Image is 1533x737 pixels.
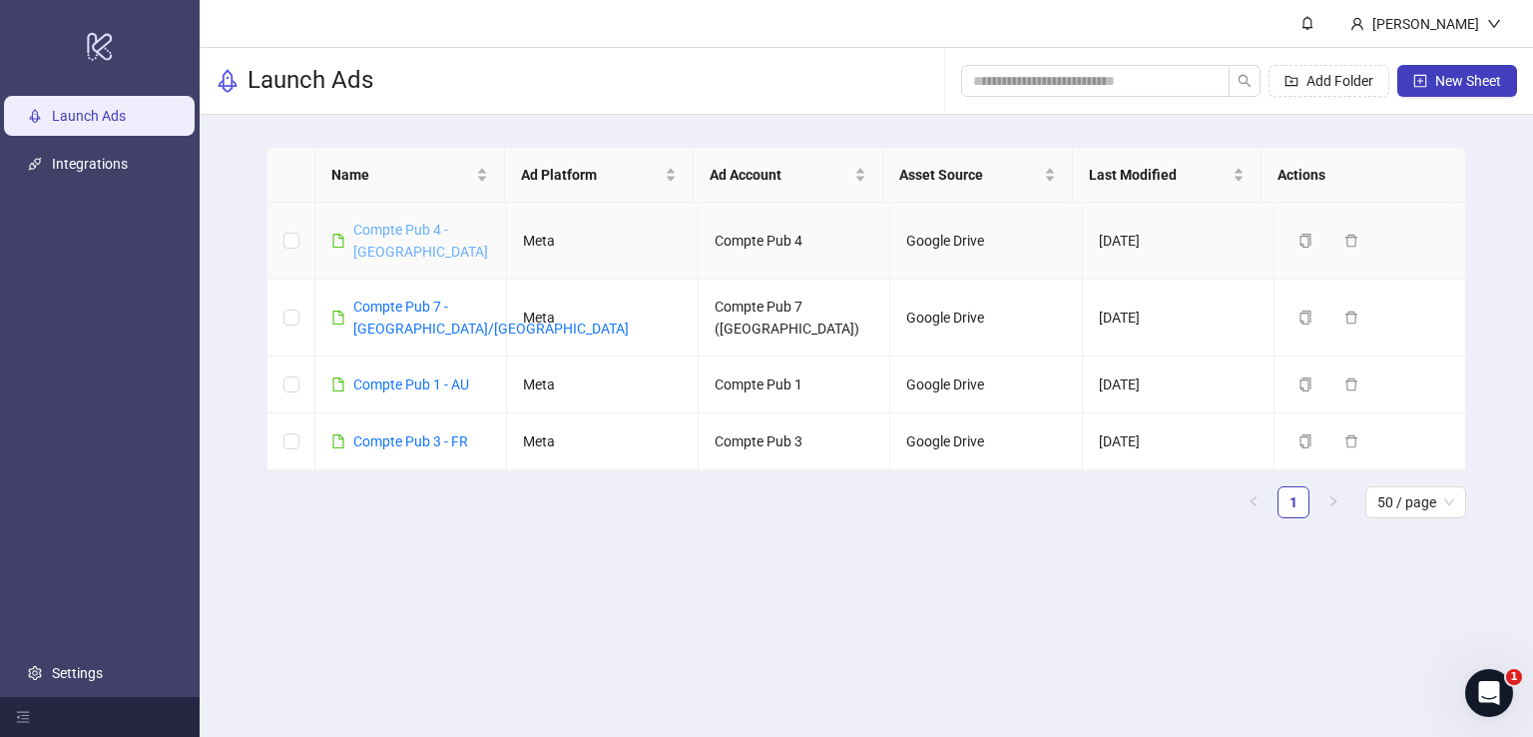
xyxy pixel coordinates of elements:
li: Previous Page [1238,486,1270,518]
span: menu-fold [16,710,30,724]
a: Compte Pub 4 - [GEOGRAPHIC_DATA] [353,222,488,260]
span: Name [331,164,472,186]
span: rocket [216,69,240,93]
span: user [1350,17,1364,31]
span: file [331,311,345,325]
td: Compte Pub 4 [699,203,890,280]
iframe: Intercom live chat [1465,669,1513,717]
span: Ad Platform [521,164,662,186]
th: Ad Account [694,148,883,203]
a: Settings [52,665,103,681]
span: delete [1344,434,1358,448]
span: copy [1298,234,1312,248]
span: copy [1298,377,1312,391]
span: Asset Source [899,164,1040,186]
span: bell [1300,16,1314,30]
span: plus-square [1413,74,1427,88]
button: New Sheet [1397,65,1517,97]
span: 50 / page [1377,487,1454,517]
span: Add Folder [1306,73,1373,89]
div: Page Size [1365,486,1466,518]
span: 1 [1506,669,1522,685]
td: Compte Pub 3 [699,413,890,470]
span: folder-add [1284,74,1298,88]
span: down [1487,17,1501,31]
td: [DATE] [1083,203,1275,280]
span: file [331,377,345,391]
span: New Sheet [1435,73,1501,89]
td: Meta [507,357,699,413]
td: Meta [507,203,699,280]
button: Add Folder [1269,65,1389,97]
a: Launch Ads [52,108,126,124]
span: copy [1298,311,1312,325]
td: Compte Pub 1 [699,357,890,413]
td: [DATE] [1083,357,1275,413]
span: file [331,434,345,448]
span: delete [1344,377,1358,391]
td: Compte Pub 7 ([GEOGRAPHIC_DATA]) [699,280,890,357]
li: 1 [1277,486,1309,518]
span: file [331,234,345,248]
span: copy [1298,434,1312,448]
th: Name [315,148,505,203]
td: Google Drive [890,280,1082,357]
td: Meta [507,413,699,470]
h3: Launch Ads [248,65,373,97]
td: [DATE] [1083,280,1275,357]
td: [DATE] [1083,413,1275,470]
td: Meta [507,280,699,357]
button: left [1238,486,1270,518]
td: Google Drive [890,357,1082,413]
a: Compte Pub 1 - AU [353,376,469,392]
span: Last Modified [1089,164,1230,186]
div: [PERSON_NAME] [1364,13,1487,35]
span: right [1327,495,1339,507]
span: delete [1344,311,1358,325]
td: Google Drive [890,413,1082,470]
th: Asset Source [883,148,1073,203]
th: Ad Platform [505,148,695,203]
button: right [1317,486,1349,518]
span: search [1238,74,1252,88]
td: Google Drive [890,203,1082,280]
span: Ad Account [710,164,850,186]
th: Last Modified [1073,148,1263,203]
a: Integrations [52,156,128,172]
li: Next Page [1317,486,1349,518]
a: Compte Pub 7 - [GEOGRAPHIC_DATA]/[GEOGRAPHIC_DATA] [353,299,629,337]
a: 1 [1278,487,1308,517]
th: Actions [1262,148,1451,203]
a: Compte Pub 3 - FR [353,433,468,449]
span: left [1248,495,1260,507]
span: delete [1344,234,1358,248]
